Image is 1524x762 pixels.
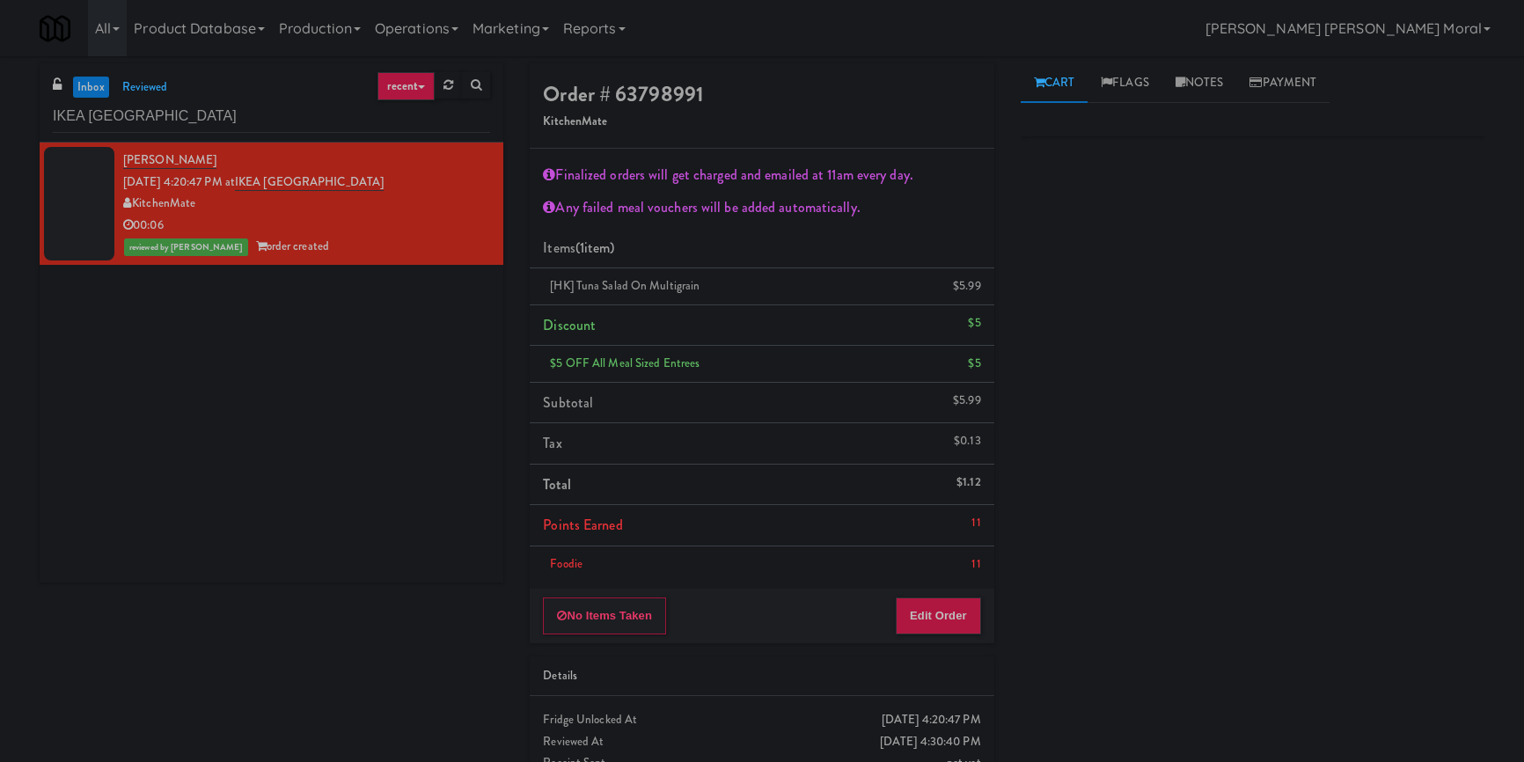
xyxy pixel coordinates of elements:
[953,275,981,297] div: $5.99
[550,355,700,371] span: $5 OFF All Meal Sized Entrees
[118,77,172,99] a: reviewed
[40,143,503,265] li: [PERSON_NAME][DATE] 4:20:47 PM atIKEA [GEOGRAPHIC_DATA]KitchenMate00:06reviewed by [PERSON_NAME]o...
[1021,63,1088,103] a: Cart
[584,238,610,258] ng-pluralize: item
[968,353,980,375] div: $5
[543,731,980,753] div: Reviewed At
[543,709,980,731] div: Fridge Unlocked At
[73,77,109,99] a: inbox
[550,555,582,572] span: Foodie
[123,151,216,169] a: [PERSON_NAME]
[124,238,248,256] span: reviewed by [PERSON_NAME]
[543,665,980,687] div: Details
[543,392,593,413] span: Subtotal
[377,72,436,100] a: recent
[543,515,622,535] span: Points Earned
[882,709,981,731] div: [DATE] 4:20:47 PM
[543,238,614,258] span: Items
[1088,63,1162,103] a: Flags
[40,13,70,44] img: Micromart
[543,162,980,188] div: Finalized orders will get charged and emailed at 11am every day.
[953,390,981,412] div: $5.99
[543,597,666,634] button: No Items Taken
[543,433,561,453] span: Tax
[123,193,490,215] div: KitchenMate
[956,472,981,494] div: $1.12
[543,474,571,495] span: Total
[1162,63,1237,103] a: Notes
[543,83,980,106] h4: Order # 63798991
[543,194,980,221] div: Any failed meal vouchers will be added automatically.
[896,597,981,634] button: Edit Order
[954,430,981,452] div: $0.13
[968,312,980,334] div: $5
[550,277,700,294] span: [HK] Tuna Salad on Multigrain
[256,238,329,254] span: order created
[543,315,596,335] span: Discount
[543,115,980,128] h5: KitchenMate
[235,173,384,191] a: IKEA [GEOGRAPHIC_DATA]
[123,215,490,237] div: 00:06
[1236,63,1330,103] a: Payment
[123,173,235,190] span: [DATE] 4:20:47 PM at
[575,238,615,258] span: (1 )
[971,553,980,575] div: 11
[971,512,980,534] div: 11
[53,100,490,133] input: Search vision orders
[880,731,981,753] div: [DATE] 4:30:40 PM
